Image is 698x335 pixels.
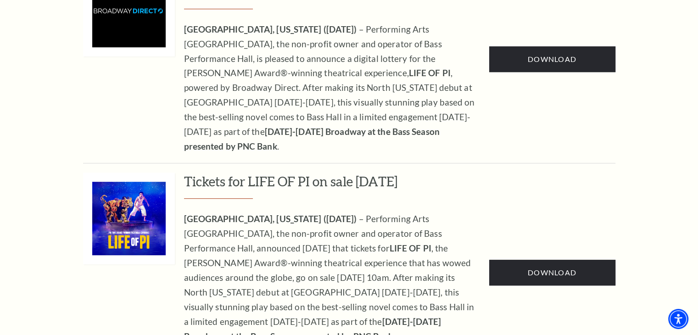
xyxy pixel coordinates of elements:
[184,213,357,224] strong: [GEOGRAPHIC_DATA], [US_STATE] ([DATE])
[390,243,431,253] strong: LIFE OF PI
[489,46,615,72] a: Download Announcing a digital lottery for LIFE OF PI - open in a new tab
[489,260,615,285] a: Download Tickets for LIFE OF PI on sale Friday, June 20th - open in a new tab
[184,126,440,151] strong: [DATE]-[DATE] Broadway at the Bass Season presented by PNC Bank
[184,22,475,154] p: – Performing Arts [GEOGRAPHIC_DATA], the non-profit owner and operator of Bass Performance Hall, ...
[528,55,576,63] span: Download
[184,24,357,34] strong: [GEOGRAPHIC_DATA], [US_STATE] ([DATE])
[528,268,576,277] span: Download
[668,309,688,329] div: Accessibility Menu
[409,67,451,78] strong: LIFE OF PI
[184,173,475,199] h3: Tickets for LIFE OF PI on sale [DATE]
[92,182,166,255] img: Tickets for LIFE OF PI on sale Friday, June 20th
